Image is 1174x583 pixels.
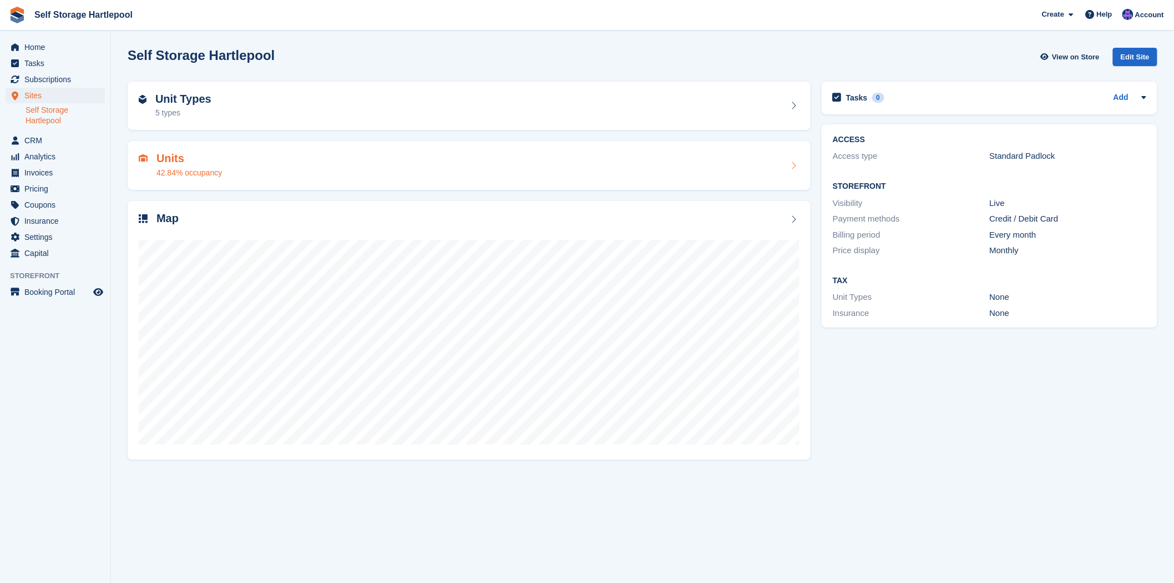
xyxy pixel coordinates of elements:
[990,244,1147,257] div: Monthly
[24,245,91,261] span: Capital
[92,285,105,299] a: Preview store
[24,165,91,180] span: Invoices
[139,154,148,162] img: unit-icn-7be61d7bf1b0ce9d3e12c5938cc71ed9869f7b940bace4675aadf7bd6d80202e.svg
[6,213,105,229] a: menu
[6,245,105,261] a: menu
[990,197,1147,210] div: Live
[1135,9,1164,21] span: Account
[833,229,990,242] div: Billing period
[6,181,105,197] a: menu
[833,307,990,320] div: Insurance
[156,152,222,165] h2: Units
[6,39,105,55] a: menu
[26,105,105,126] a: Self Storage Hartlepool
[990,291,1147,304] div: None
[139,95,146,104] img: unit-type-icn-2b2737a686de81e16bb02015468b77c625bbabd49415b5ef34ead5e3b44a266d.svg
[833,135,1146,144] h2: ACCESS
[6,72,105,87] a: menu
[6,133,105,148] a: menu
[833,197,990,210] div: Visibility
[24,56,91,71] span: Tasks
[833,150,990,163] div: Access type
[9,7,26,23] img: stora-icon-8386f47178a22dfd0bd8f6a31ec36ba5ce8667c1dd55bd0f319d3a0aa187defe.svg
[872,93,885,103] div: 0
[24,181,91,197] span: Pricing
[1042,9,1064,20] span: Create
[990,150,1147,163] div: Standard Padlock
[128,201,811,460] a: Map
[24,284,91,300] span: Booking Portal
[6,197,105,213] a: menu
[156,167,222,179] div: 42.84% occupancy
[6,88,105,103] a: menu
[155,107,211,119] div: 5 types
[24,133,91,148] span: CRM
[833,277,1146,285] h2: Tax
[6,56,105,71] a: menu
[6,165,105,180] a: menu
[6,149,105,164] a: menu
[24,197,91,213] span: Coupons
[6,229,105,245] a: menu
[833,213,990,225] div: Payment methods
[128,82,811,130] a: Unit Types 5 types
[990,307,1147,320] div: None
[139,214,148,223] img: map-icn-33ee37083ee616e46c38cad1a60f524a97daa1e2b2c8c0bc3eb3415660979fc1.svg
[24,39,91,55] span: Home
[1114,92,1129,104] a: Add
[1052,52,1100,63] span: View on Store
[1039,48,1104,66] a: View on Store
[6,284,105,300] a: menu
[1113,48,1157,66] div: Edit Site
[10,270,110,282] span: Storefront
[1122,9,1133,20] img: Sean Wood
[846,93,868,103] h2: Tasks
[990,229,1147,242] div: Every month
[833,291,990,304] div: Unit Types
[1097,9,1112,20] span: Help
[1113,48,1157,71] a: Edit Site
[30,6,137,24] a: Self Storage Hartlepool
[833,244,990,257] div: Price display
[155,93,211,105] h2: Unit Types
[24,88,91,103] span: Sites
[128,48,275,63] h2: Self Storage Hartlepool
[156,212,179,225] h2: Map
[990,213,1147,225] div: Credit / Debit Card
[24,213,91,229] span: Insurance
[128,141,811,190] a: Units 42.84% occupancy
[833,182,1146,191] h2: Storefront
[24,149,91,164] span: Analytics
[24,229,91,245] span: Settings
[24,72,91,87] span: Subscriptions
